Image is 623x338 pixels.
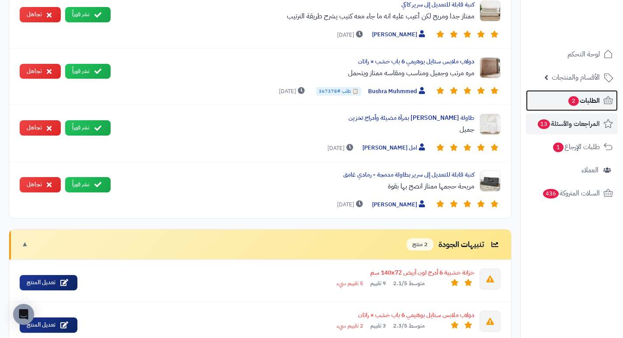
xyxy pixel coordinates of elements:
[368,87,427,96] span: Bushra Muhmmed
[20,177,61,192] button: تجاهل
[567,48,600,60] span: لوحة التحكم
[118,57,474,66] div: دولاب ملابس ستايل بوهيمي 6 باب خشب × راتان
[20,7,61,22] button: تجاهل
[337,31,365,39] span: [DATE]
[279,87,307,96] span: [DATE]
[65,64,111,79] button: نشر فوراً
[337,322,363,330] span: 2 تقييم سيء
[407,238,501,251] div: تنبيهات الجودة
[65,177,111,192] button: نشر فوراً
[20,64,61,79] button: تجاهل
[526,90,618,111] a: الطلبات2
[407,238,433,251] span: 2 منتج
[118,181,474,192] div: مريحة حجمها ممتاز انصح بها بقوة
[118,124,474,135] div: جميل
[118,11,474,21] div: ممتاز جدا ومريح لكن أعيب عليه انه ما جاء معه كتيب يشرح طريقة الترتيب
[84,268,474,277] div: خزانة خشبية 6 أدرج لون أبيض 140x72 سم
[480,0,501,21] img: Product
[84,311,474,320] div: دولاب ملابس ستايل بوهيمي 6 باب خشب × راتان
[337,200,365,209] span: [DATE]
[118,68,474,78] div: مره مرتب وجميل ومناسب ومقاسه ممتاز ويتحمل
[526,160,618,181] a: العملاء
[118,114,474,122] div: طاولة [PERSON_NAME] بمرآة مضيئة وأدراج تخزين
[118,0,474,9] div: كنبة قابلة للتعديل إلى سرير كاكي
[393,279,425,288] span: متوسط 2.1/5
[316,87,361,96] span: 📋 طلب #367378
[526,136,618,157] a: طلبات الإرجاع1
[581,164,599,176] span: العملاء
[20,317,77,333] a: تعديل المنتج
[370,322,386,330] span: 3 تقييم
[13,304,34,325] div: Open Intercom Messenger
[370,279,386,288] span: 9 تقييم
[542,187,600,199] span: السلات المتروكة
[337,279,363,288] span: 5 تقييم سيء
[480,114,501,135] img: Product
[372,30,427,39] span: [PERSON_NAME]
[118,171,474,179] div: كنبة قابلة للتعديل إلى سرير بطاولة مدمجة - رمادي غامق
[480,171,501,192] img: Product
[480,57,501,78] img: Product
[543,189,559,199] span: 436
[552,71,600,84] span: الأقسام والمنتجات
[362,143,427,153] span: امل [PERSON_NAME]
[526,183,618,204] a: السلات المتروكة436
[552,141,600,153] span: طلبات الإرجاع
[568,96,579,106] span: 2
[372,200,427,209] span: [PERSON_NAME]
[538,119,550,129] span: 13
[393,322,425,330] span: متوسط 2.3/5
[526,44,618,65] a: لوحة التحكم
[567,94,600,107] span: الطلبات
[526,113,618,134] a: المراجعات والأسئلة13
[65,120,111,136] button: نشر فوراً
[20,275,77,290] a: تعديل المنتج
[65,7,111,22] button: نشر فوراً
[21,239,28,249] span: ▼
[537,118,600,130] span: المراجعات والأسئلة
[20,120,61,136] button: تجاهل
[553,143,564,152] span: 1
[327,144,355,153] span: [DATE]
